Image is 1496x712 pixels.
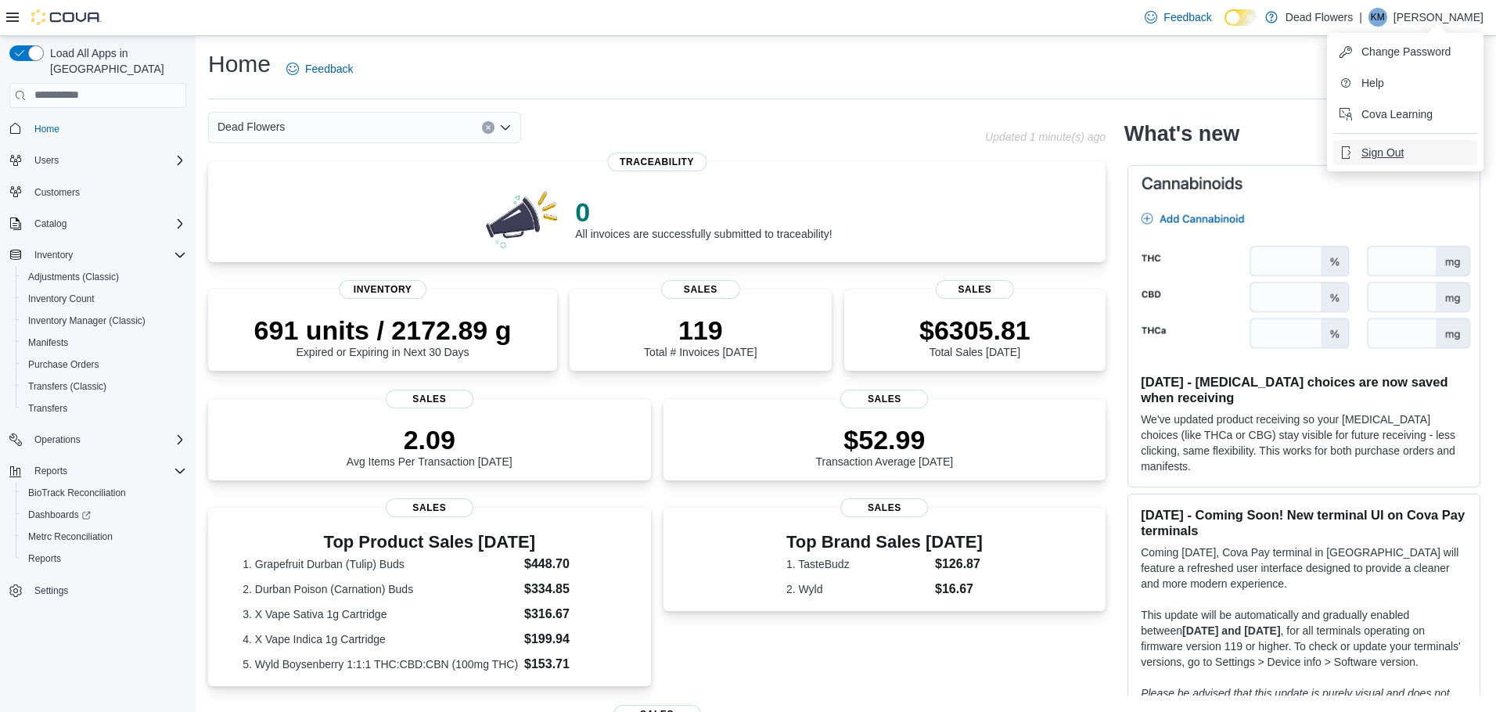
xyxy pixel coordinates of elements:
[16,548,192,570] button: Reports
[3,149,192,171] button: Users
[22,527,186,546] span: Metrc Reconciliation
[254,315,512,358] div: Expired or Expiring in Next 30 Days
[935,580,983,599] dd: $16.67
[34,154,59,167] span: Users
[44,45,186,77] span: Load All Apps in [GEOGRAPHIC_DATA]
[16,397,192,419] button: Transfers
[243,631,518,647] dt: 4. X Vape Indica 1g Cartridge
[607,153,707,171] span: Traceability
[524,580,616,599] dd: $334.85
[208,49,271,80] h1: Home
[28,358,99,371] span: Purchase Orders
[524,555,616,574] dd: $448.70
[22,311,186,330] span: Inventory Manager (Classic)
[1138,2,1217,33] a: Feedback
[28,120,66,138] a: Home
[28,246,186,264] span: Inventory
[786,533,983,552] h3: Top Brand Sales [DATE]
[1286,8,1353,27] p: Dead Flowers
[1141,607,1467,670] p: This update will be automatically and gradually enabled between , for all terminals operating on ...
[22,311,152,330] a: Inventory Manager (Classic)
[34,123,59,135] span: Home
[644,315,757,346] p: 119
[28,581,186,600] span: Settings
[499,121,512,134] button: Open list of options
[243,656,518,672] dt: 5. Wyld Boysenberry 1:1:1 THC:CBD:CBN (100mg THC)
[22,333,186,352] span: Manifests
[1361,44,1451,59] span: Change Password
[28,462,186,480] span: Reports
[22,549,67,568] a: Reports
[524,630,616,649] dd: $199.94
[1368,8,1387,27] div: Kelly Moore
[1333,70,1477,95] button: Help
[243,556,518,572] dt: 1. Grapefruit Durban (Tulip) Buds
[22,377,113,396] a: Transfers (Classic)
[28,182,186,202] span: Customers
[16,504,192,526] a: Dashboards
[347,424,512,468] div: Avg Items Per Transaction [DATE]
[1361,75,1384,91] span: Help
[386,498,473,517] span: Sales
[28,214,73,233] button: Catalog
[9,111,186,643] nav: Complex example
[28,151,65,170] button: Users
[16,310,192,332] button: Inventory Manager (Classic)
[3,117,192,140] button: Home
[1333,39,1477,64] button: Change Password
[22,355,106,374] a: Purchase Orders
[28,246,79,264] button: Inventory
[1359,8,1362,27] p: |
[28,336,68,349] span: Manifests
[3,181,192,203] button: Customers
[1394,8,1483,27] p: [PERSON_NAME]
[22,505,186,524] span: Dashboards
[1224,9,1257,26] input: Dark Mode
[482,187,563,250] img: 0
[644,315,757,358] div: Total # Invoices [DATE]
[22,399,186,418] span: Transfers
[936,280,1014,299] span: Sales
[1361,106,1433,122] span: Cova Learning
[16,288,192,310] button: Inventory Count
[34,465,67,477] span: Reports
[22,527,119,546] a: Metrc Reconciliation
[16,332,192,354] button: Manifests
[786,556,929,572] dt: 1. TasteBudz
[28,315,146,327] span: Inventory Manager (Classic)
[28,509,91,521] span: Dashboards
[28,380,106,393] span: Transfers (Classic)
[1141,374,1467,405] h3: [DATE] - [MEDICAL_DATA] choices are now saved when receiving
[28,430,186,449] span: Operations
[16,526,192,548] button: Metrc Reconciliation
[22,484,186,502] span: BioTrack Reconciliation
[816,424,954,455] p: $52.99
[34,249,73,261] span: Inventory
[22,268,125,286] a: Adjustments (Classic)
[524,655,616,674] dd: $153.71
[243,533,616,552] h3: Top Product Sales [DATE]
[254,315,512,346] p: 691 units / 2172.89 g
[22,505,97,524] a: Dashboards
[22,289,186,308] span: Inventory Count
[28,462,74,480] button: Reports
[3,429,192,451] button: Operations
[386,390,473,408] span: Sales
[482,121,494,134] button: Clear input
[3,460,192,482] button: Reports
[22,399,74,418] a: Transfers
[575,196,832,240] div: All invoices are successfully submitted to traceability!
[34,433,81,446] span: Operations
[22,289,101,308] a: Inventory Count
[840,498,928,517] span: Sales
[28,530,113,543] span: Metrc Reconciliation
[28,552,61,565] span: Reports
[218,117,285,136] span: Dead Flowers
[3,579,192,602] button: Settings
[919,315,1030,346] p: $6305.81
[1333,140,1477,165] button: Sign Out
[28,293,95,305] span: Inventory Count
[34,584,68,597] span: Settings
[22,355,186,374] span: Purchase Orders
[243,606,518,622] dt: 3. X Vape Sativa 1g Cartridge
